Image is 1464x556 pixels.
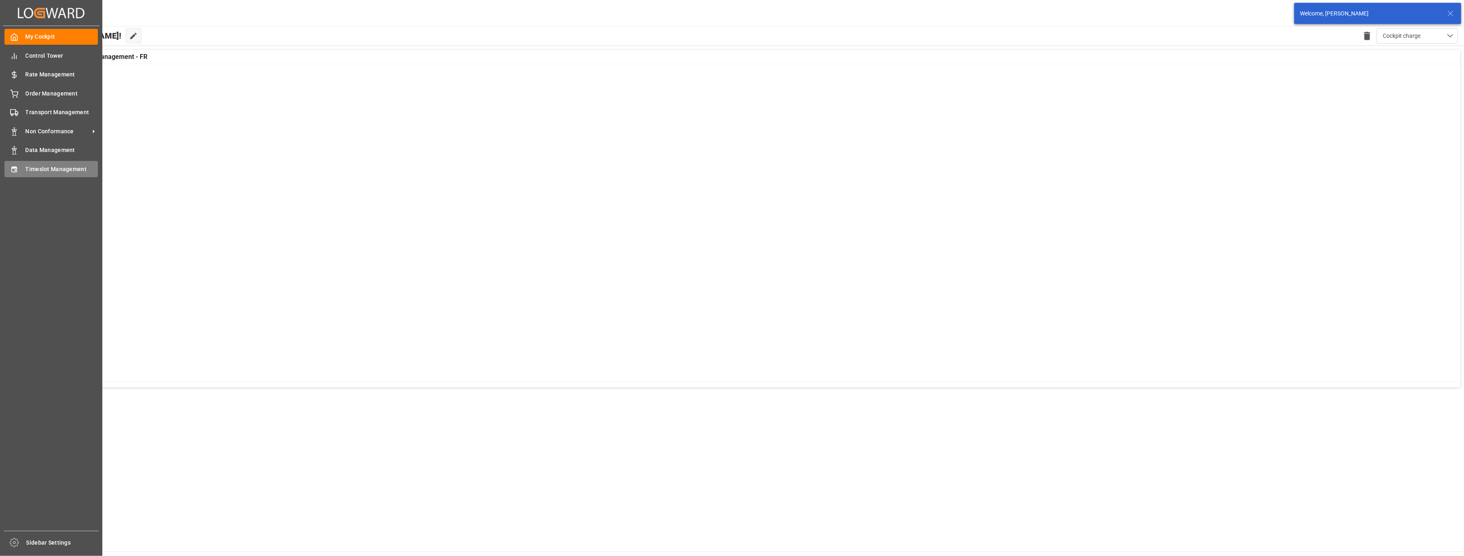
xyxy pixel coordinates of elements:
[26,165,98,174] span: Timeslot Management
[26,70,98,79] span: Rate Management
[26,52,98,60] span: Control Tower
[26,108,98,117] span: Transport Management
[4,67,98,83] a: Rate Management
[26,539,99,547] span: Sidebar Settings
[1300,9,1440,18] div: Welcome, [PERSON_NAME]
[26,127,90,136] span: Non Conformance
[26,89,98,98] span: Order Management
[4,104,98,120] a: Transport Management
[1383,32,1421,40] span: Cockpit charge
[4,142,98,158] a: Data Management
[1377,28,1458,43] button: open menu
[4,29,98,45] a: My Cockpit
[4,85,98,101] a: Order Management
[26,146,98,154] span: Data Management
[26,33,98,41] span: My Cockpit
[4,48,98,63] a: Control Tower
[4,161,98,177] a: Timeslot Management
[34,28,121,43] span: Hello [PERSON_NAME]!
